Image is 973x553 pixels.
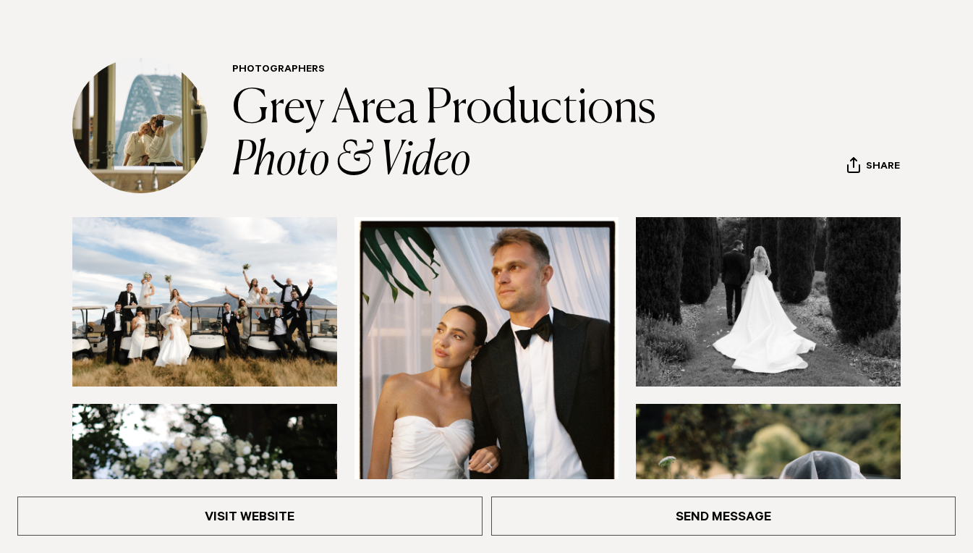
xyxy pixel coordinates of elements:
img: Profile Avatar [72,58,208,193]
a: Send Message [491,497,956,536]
a: Grey Area Productions Photo & Video [232,86,663,185]
a: Visit Website [17,497,483,536]
button: Share [846,156,901,178]
a: Photographers [232,64,325,76]
span: Share [866,161,900,174]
